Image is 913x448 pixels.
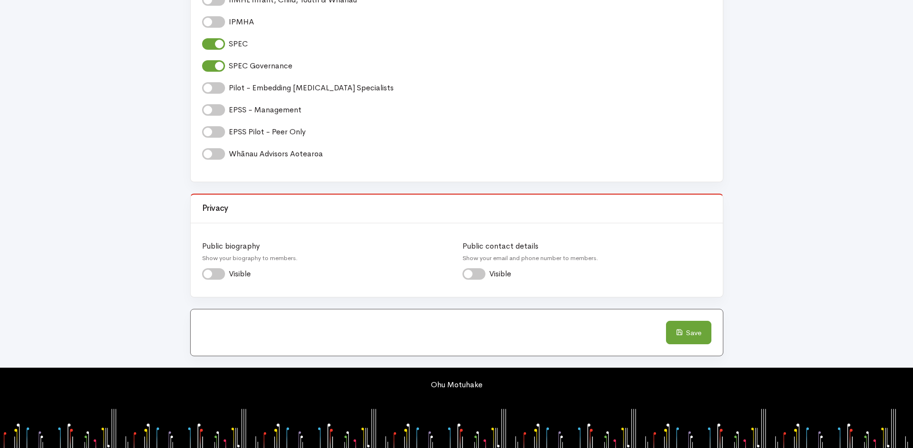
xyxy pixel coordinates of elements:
[229,38,254,50] label: SPEC
[229,148,329,160] label: Whānau Advisors Aotearoa
[229,104,308,116] label: EPSS - Management
[229,268,257,280] label: Visible
[202,253,298,263] small: Show your biography to members.
[462,240,598,267] label: Public contact details
[229,60,299,72] label: SPEC Governance
[229,16,260,28] label: IPMHA
[229,126,312,138] label: EPSS Pilot - Peer Only
[202,240,298,267] label: Public biography
[202,204,711,213] h3: Privacy
[229,82,400,94] label: Pilot - Embedding [MEDICAL_DATA] Specialists
[489,268,517,280] label: Visible
[666,321,711,345] button: Save
[462,253,598,263] small: Show your email and phone number to members.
